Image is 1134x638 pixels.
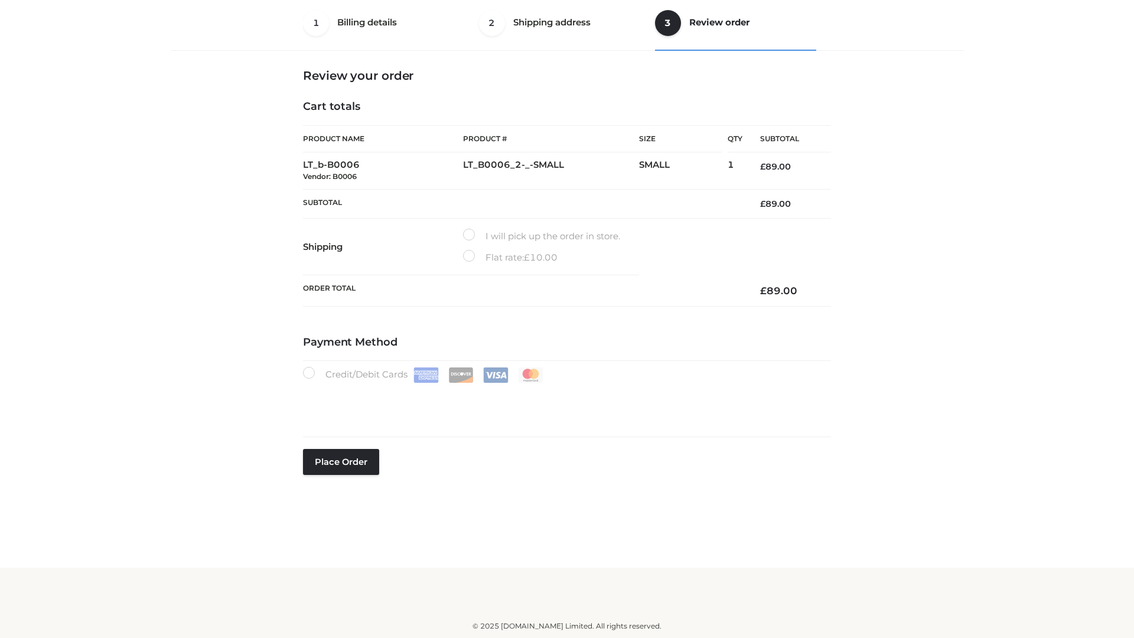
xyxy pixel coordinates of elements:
img: Amex [413,367,439,383]
img: Visa [483,367,509,383]
th: Qty [728,125,742,152]
div: © 2025 [DOMAIN_NAME] Limited. All rights reserved. [175,620,959,632]
label: Credit/Debit Cards [303,367,545,383]
iframe: Secure payment input frame [301,380,829,424]
label: I will pick up the order in store. [463,229,620,244]
bdi: 89.00 [760,161,791,172]
th: Product Name [303,125,463,152]
img: Mastercard [518,367,543,383]
td: 1 [728,152,742,190]
img: Discover [448,367,474,383]
label: Flat rate: [463,250,558,265]
th: Size [639,126,722,152]
th: Order Total [303,275,742,307]
td: LT_B0006_2-_-SMALL [463,152,639,190]
span: £ [760,161,765,172]
th: Product # [463,125,639,152]
td: SMALL [639,152,728,190]
td: LT_b-B0006 [303,152,463,190]
th: Shipping [303,219,463,275]
bdi: 89.00 [760,285,797,297]
th: Subtotal [742,126,831,152]
button: Place order [303,449,379,475]
span: £ [760,198,765,209]
small: Vendor: B0006 [303,172,357,181]
bdi: 10.00 [524,252,558,263]
th: Subtotal [303,189,742,218]
h3: Review your order [303,69,831,83]
h4: Cart totals [303,100,831,113]
h4: Payment Method [303,336,831,349]
bdi: 89.00 [760,198,791,209]
span: £ [524,252,530,263]
span: £ [760,285,767,297]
